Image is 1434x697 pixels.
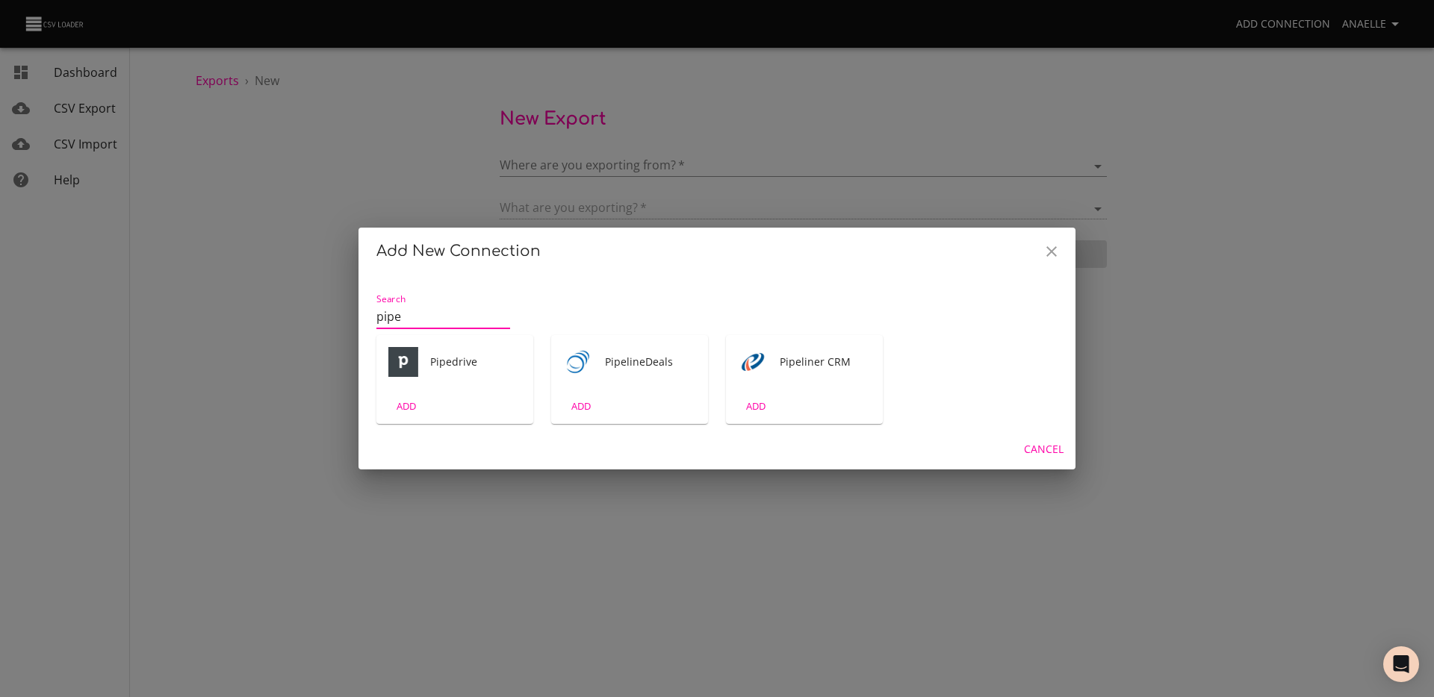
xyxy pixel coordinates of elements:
[1024,440,1064,459] span: Cancel
[780,354,871,369] span: Pipeliner CRM
[376,295,406,304] label: Search
[1034,234,1070,269] button: Close
[388,347,418,377] img: Pipedrive
[738,347,768,377] img: Pipeliner CRM
[376,240,1058,263] h2: Add New Connection
[732,395,780,418] button: ADD
[557,395,605,418] button: ADD
[430,354,521,369] span: Pipedrive
[563,347,593,377] img: PipelineDeals
[563,347,593,377] div: Tool
[388,347,418,377] div: Tool
[736,398,776,415] span: ADD
[386,398,426,415] span: ADD
[605,354,696,369] span: PipelineDeals
[382,395,430,418] button: ADD
[561,398,601,415] span: ADD
[1018,436,1070,463] button: Cancel
[1383,646,1419,682] div: Open Intercom Messenger
[738,347,768,377] div: Tool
